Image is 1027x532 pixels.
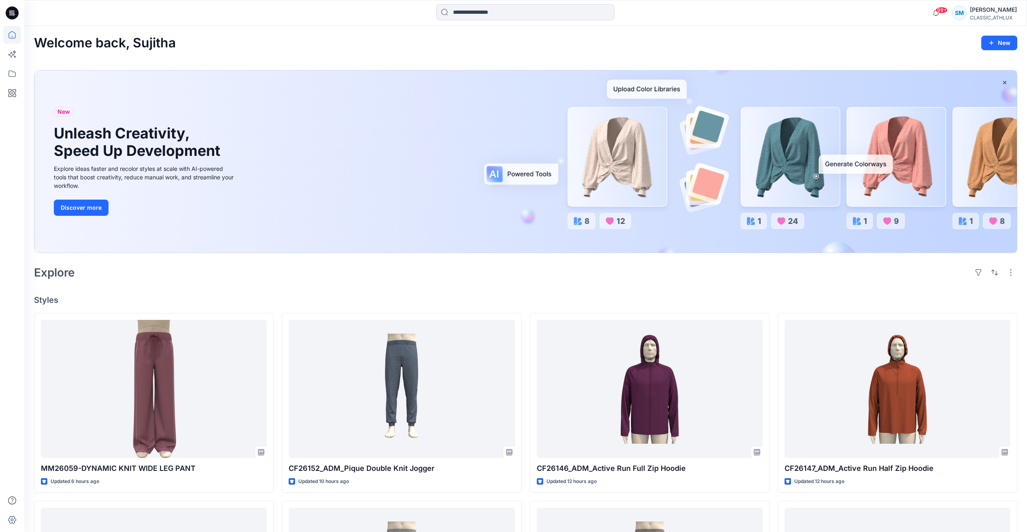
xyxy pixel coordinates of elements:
[537,320,763,458] a: CF26146_ADM_Active Run Full Zip Hoodie
[34,295,1017,305] h4: Styles
[546,477,597,486] p: Updated 12 hours ago
[54,125,224,160] h1: Unleash Creativity, Speed Up Development
[537,463,763,474] p: CF26146_ADM_Active Run Full Zip Hoodie
[34,266,75,279] h2: Explore
[289,320,515,458] a: CF26152_ADM_Pique Double Knit Jogger
[952,6,967,20] div: SM
[54,200,236,216] a: Discover more
[41,463,267,474] p: MM26059-DYNAMIC KNIT WIDE LEG PANT
[981,36,1017,50] button: New
[54,164,236,190] div: Explore ideas faster and recolor styles at scale with AI-powered tools that boost creativity, red...
[970,15,1017,21] div: CLASSIC_ATHLUX
[970,5,1017,15] div: [PERSON_NAME]
[54,200,108,216] button: Discover more
[298,477,349,486] p: Updated 10 hours ago
[785,320,1010,458] a: CF26147_ADM_Active Run Half Zip Hoodie
[57,107,70,117] span: New
[51,477,99,486] p: Updated 6 hours ago
[794,477,844,486] p: Updated 12 hours ago
[34,36,176,51] h2: Welcome back, Sujitha
[936,7,948,13] span: 99+
[289,463,515,474] p: CF26152_ADM_Pique Double Knit Jogger
[41,320,267,458] a: MM26059-DYNAMIC KNIT WIDE LEG PANT
[785,463,1010,474] p: CF26147_ADM_Active Run Half Zip Hoodie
